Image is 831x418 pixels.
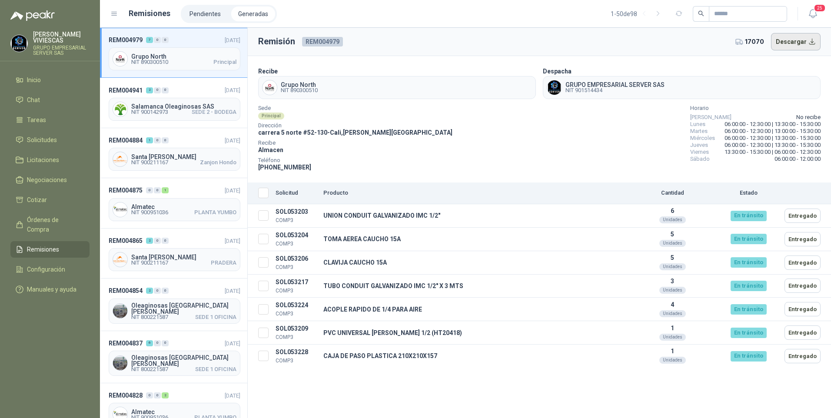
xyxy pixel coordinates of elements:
div: 0 [154,288,161,294]
h1: Remisiones [129,7,170,20]
div: 0 [162,137,169,143]
div: 2 [162,392,169,398]
span: 13:30:00 - 15:30:00 | 06:00:00 - 12:30:00 [725,149,821,156]
a: Licitaciones [10,152,90,168]
span: SEDE 2 - BODEGA [192,109,236,115]
span: Teléfono [258,158,452,163]
span: Licitaciones [27,155,59,165]
span: [DATE] [225,238,240,244]
span: Solicitudes [27,135,57,145]
div: Principal [258,113,284,119]
div: 0 [154,87,161,93]
span: Grupo North [131,53,236,60]
td: SOL053209 [272,321,320,345]
span: [PHONE_NUMBER] [258,164,311,171]
span: Negociaciones [27,175,67,185]
span: REM004884 [109,136,143,145]
div: 0 [162,37,169,43]
a: Tareas [10,112,90,128]
div: Unidades [659,287,686,294]
p: COMP3 [276,333,316,342]
div: 6 [146,340,153,346]
span: NIT 890300510 [281,88,318,93]
span: Chat [27,95,40,105]
span: Miércoles [690,135,715,142]
span: 17070 [745,37,764,46]
b: Despacha [543,68,572,75]
span: 06:00:00 - 12:00:00 [774,156,821,163]
span: No recibe [796,114,821,121]
div: Unidades [659,334,686,341]
span: Santa [PERSON_NAME] [131,254,236,260]
span: REM004865 [109,236,143,245]
div: 0 [162,87,169,93]
div: Unidades [659,263,686,270]
span: Horario [690,106,821,110]
button: Entregado [784,232,821,246]
p: COMP3 [276,240,316,248]
span: Viernes [690,149,709,156]
span: Jueves [690,142,708,149]
span: REM004837 [109,338,143,348]
div: 2 [146,238,153,244]
td: TOMA AEREA CAUCHO 15A [320,227,629,251]
span: 06:00:00 - 12:30:00 | 13:30:00 - 15:30:00 [725,142,821,149]
td: CAJA DE PASO PLASTICA 210X210X157 [320,345,629,368]
div: 1 [146,137,153,143]
span: Oleaginosas [GEOGRAPHIC_DATA][PERSON_NAME] [131,302,236,315]
p: 1 [632,348,712,355]
td: CLAVIJA CAUCHO 15A [320,251,629,274]
button: 25 [805,6,821,22]
img: Logo peakr [10,10,55,21]
span: PLANTA YUMBO [194,210,236,215]
a: Inicio [10,72,90,88]
td: UNION CONDUIT GALVANIZADO IMC 1/2" [320,204,629,228]
button: Entregado [784,325,821,340]
span: NIT 900211167 [131,260,168,265]
p: COMP3 [276,263,316,272]
p: [PERSON_NAME] VIVIESCAS [33,31,90,43]
span: Principal [213,60,236,65]
th: Solicitud [272,182,320,204]
span: NIT 800221587 [131,315,168,320]
span: REM004979 [302,37,343,46]
img: Company Logo [113,152,127,166]
a: REM004837600[DATE] Company LogoOleaginosas [GEOGRAPHIC_DATA][PERSON_NAME]NIT 800221587SEDE 1 OFICINA [100,331,247,383]
img: Company Logo [113,356,127,370]
div: En tránsito [731,211,767,221]
a: Manuales y ayuda [10,281,90,298]
p: 5 [632,254,712,261]
td: ACOPLE RAPIDO DE 1/4 PARA AIRE [320,298,629,321]
p: 6 [632,207,712,214]
div: 0 [154,137,161,143]
span: GRUPO EMPRESARIAL SERVER SAS [565,82,665,88]
p: GRUPO EMPRESARIAL SERVER SAS [33,45,90,56]
td: En tránsito [716,227,781,251]
img: Company Logo [113,252,127,267]
div: 0 [146,392,153,398]
span: [DATE] [225,137,240,144]
a: Generadas [231,7,275,21]
span: Dirección [258,123,452,128]
span: REM004854 [109,286,143,295]
a: Negociaciones [10,172,90,188]
span: NIT 900951036 [131,210,168,215]
span: Órdenes de Compra [27,215,81,234]
span: Santa [PERSON_NAME] [131,154,236,160]
div: 2 [146,87,153,93]
img: Company Logo [113,202,127,217]
p: 5 [632,231,712,238]
span: [PERSON_NAME] [690,114,731,121]
p: COMP3 [276,357,316,365]
span: Almatec [131,204,236,210]
th: Producto [320,182,629,204]
img: Company Logo [113,102,127,116]
td: PVC UNIVERSAL [PERSON_NAME] 1/2 (HT20418) [320,321,629,345]
div: En tránsito [731,234,767,244]
div: 0 [146,187,153,193]
a: Pendientes [183,7,228,21]
span: 06:00:00 - 12:30:00 | 13:30:00 - 15:30:00 [725,135,821,142]
p: 1 [632,325,712,332]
